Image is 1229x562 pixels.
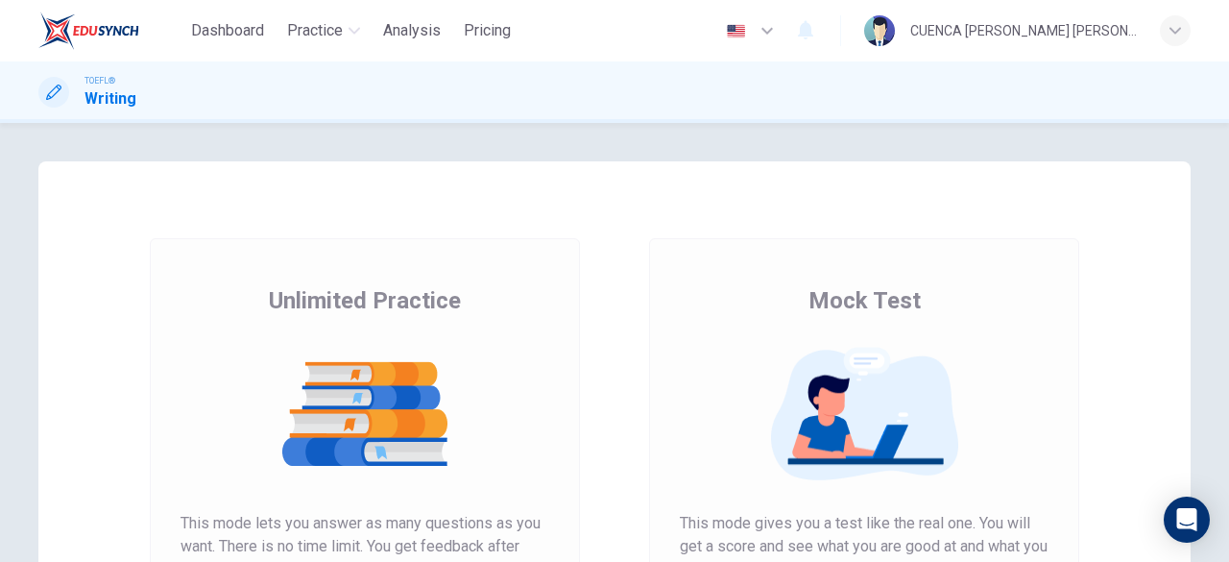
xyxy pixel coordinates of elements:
[84,87,136,110] h1: Writing
[383,19,441,42] span: Analysis
[724,24,748,38] img: en
[910,19,1137,42] div: CUENCA [PERSON_NAME] [PERSON_NAME]
[808,285,921,316] span: Mock Test
[269,285,461,316] span: Unlimited Practice
[183,13,272,48] button: Dashboard
[1164,497,1210,543] div: Open Intercom Messenger
[864,15,895,46] img: Profile picture
[38,12,139,50] img: EduSynch logo
[464,19,511,42] span: Pricing
[191,19,264,42] span: Dashboard
[375,13,448,48] button: Analysis
[456,13,518,48] button: Pricing
[287,19,343,42] span: Practice
[38,12,183,50] a: EduSynch logo
[279,13,368,48] button: Practice
[84,74,115,87] span: TOEFL®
